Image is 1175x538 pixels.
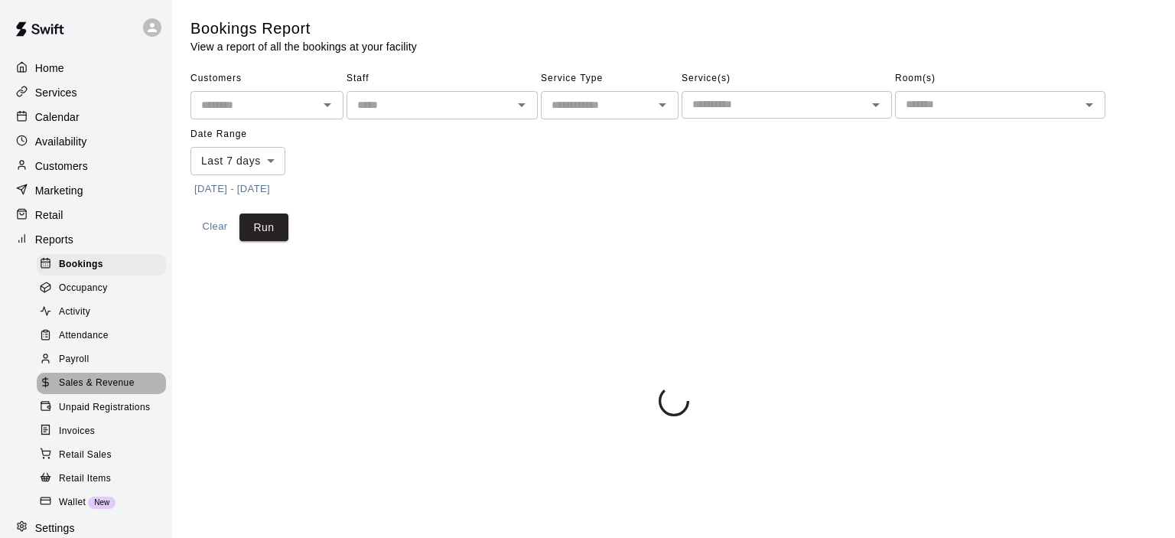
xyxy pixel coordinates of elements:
span: Invoices [59,424,95,439]
span: Attendance [59,328,109,344]
div: WalletNew [37,492,166,514]
div: Bookings [37,254,166,276]
span: Customers [190,67,343,91]
a: Calendar [12,106,160,129]
span: Retail Items [59,471,111,487]
div: Sales & Revenue [37,373,166,394]
button: [DATE] - [DATE] [190,178,274,201]
p: Retail [35,207,63,223]
p: Availability [35,134,87,149]
button: Clear [190,214,239,242]
p: Calendar [35,109,80,125]
span: Sales & Revenue [59,376,135,391]
p: Reports [35,232,73,247]
span: Payroll [59,352,89,367]
a: Payroll [37,348,172,372]
a: Attendance [37,324,172,348]
button: Open [511,94,532,116]
a: Sales & Revenue [37,372,172,396]
span: Wallet [59,495,86,510]
button: Open [317,94,338,116]
p: Customers [35,158,88,174]
div: Occupancy [37,278,166,299]
span: Service(s) [682,67,892,91]
a: Unpaid Registrations [37,396,172,419]
div: Retail Items [37,468,166,490]
button: Run [239,214,288,242]
a: Services [12,81,160,104]
a: Marketing [12,179,160,202]
p: Services [35,85,77,100]
div: Retail Sales [37,445,166,466]
a: Reports [12,228,160,251]
div: Payroll [37,349,166,370]
span: Staff [347,67,538,91]
div: Attendance [37,325,166,347]
a: Customers [12,155,160,178]
span: Unpaid Registrations [59,400,150,416]
span: Service Type [541,67,679,91]
a: Retail [12,204,160,227]
p: View a report of all the bookings at your facility [190,39,417,54]
button: Open [1079,94,1100,116]
a: Occupancy [37,276,172,300]
div: Unpaid Registrations [37,397,166,419]
a: Retail Sales [37,443,172,467]
div: Invoices [37,421,166,442]
p: Marketing [35,183,83,198]
a: Home [12,57,160,80]
a: Retail Items [37,467,172,491]
button: Open [865,94,887,116]
div: Last 7 days [190,147,285,175]
span: Bookings [59,257,103,272]
a: Bookings [37,253,172,276]
span: Activity [59,305,90,320]
p: Settings [35,520,75,536]
h5: Bookings Report [190,18,417,39]
a: Invoices [37,419,172,443]
div: Activity [37,302,166,323]
span: Room(s) [895,67,1105,91]
span: Occupancy [59,281,108,296]
a: WalletNew [37,491,172,514]
span: Retail Sales [59,448,112,463]
a: Availability [12,130,160,153]
a: Activity [37,301,172,324]
span: New [88,498,116,507]
span: Date Range [190,122,324,147]
p: Home [35,60,64,76]
button: Open [652,94,673,116]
